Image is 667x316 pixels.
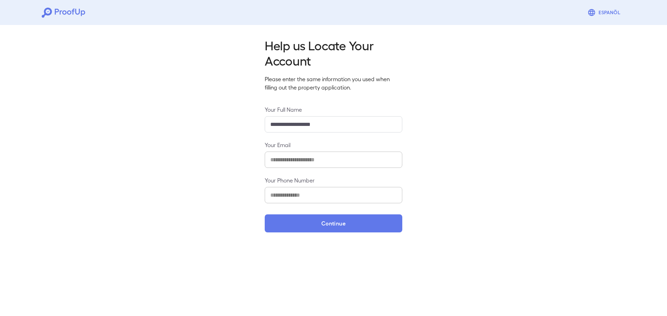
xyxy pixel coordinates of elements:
label: Your Full Name [265,105,402,113]
label: Your Email [265,141,402,149]
button: Continue [265,214,402,232]
h2: Help us Locate Your Account [265,37,402,68]
label: Your Phone Number [265,176,402,184]
button: Espanõl [585,6,625,19]
p: Please enter the same information you used when filling out the property application. [265,75,402,92]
